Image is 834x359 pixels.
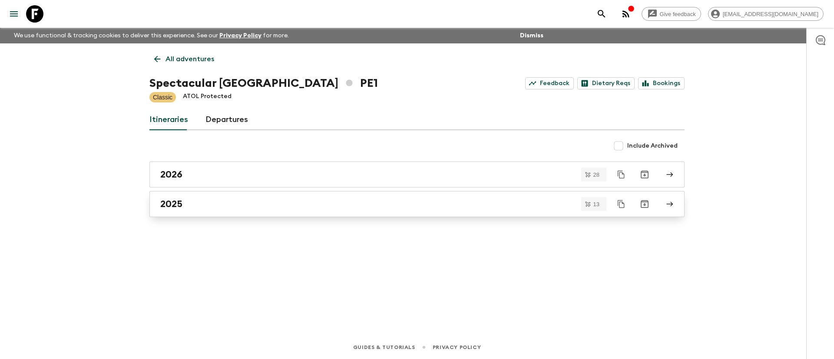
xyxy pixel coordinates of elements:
[10,28,292,43] p: We use functional & tracking cookies to deliver this experience. See our for more.
[642,7,701,21] a: Give feedback
[160,169,182,180] h2: 2026
[149,75,378,92] h1: Spectacular [GEOGRAPHIC_DATA] PE1
[577,77,635,89] a: Dietary Reqs
[160,198,182,210] h2: 2025
[588,201,605,207] span: 13
[153,93,172,102] p: Classic
[433,343,481,352] a: Privacy Policy
[525,77,574,89] a: Feedback
[149,191,685,217] a: 2025
[613,196,629,212] button: Duplicate
[149,161,685,188] a: 2026
[655,11,701,17] span: Give feedback
[5,5,23,23] button: menu
[627,142,678,150] span: Include Archived
[219,33,261,39] a: Privacy Policy
[149,50,219,68] a: All adventures
[708,7,824,21] div: [EMAIL_ADDRESS][DOMAIN_NAME]
[353,343,415,352] a: Guides & Tutorials
[718,11,823,17] span: [EMAIL_ADDRESS][DOMAIN_NAME]
[165,54,214,64] p: All adventures
[593,5,610,23] button: search adventures
[518,30,546,42] button: Dismiss
[636,195,653,213] button: Archive
[638,77,685,89] a: Bookings
[588,172,605,178] span: 28
[149,109,188,130] a: Itineraries
[636,166,653,183] button: Archive
[613,167,629,182] button: Duplicate
[205,109,248,130] a: Departures
[183,92,232,102] p: ATOL Protected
